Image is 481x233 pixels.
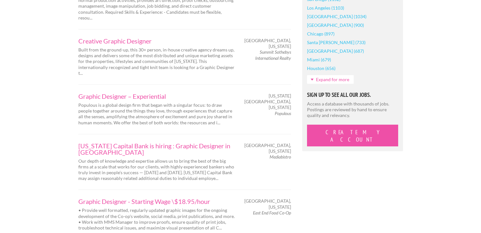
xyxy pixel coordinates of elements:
p: • Provide well formatted, regularly updated graphic images for the ongoing development of the Co-... [78,207,235,231]
a: Los Angeles (1103) [307,4,344,12]
p: Our depth of knowledge and expertise allows us to bring the best of the big firms at a scale that... [78,158,235,182]
em: Mediabistro [270,154,291,159]
span: [GEOGRAPHIC_DATA], [US_STATE] [244,38,291,49]
em: Summit Sothebys International Realty [255,49,291,60]
p: Populous is a global design firm that began with a singular focus: to draw people together around... [78,102,235,126]
p: Built from the ground-up, this 30+ person, in-house creative agency dreams up, designs and delive... [78,47,235,76]
span: [GEOGRAPHIC_DATA], [US_STATE] [244,198,291,210]
a: [GEOGRAPHIC_DATA] (1034) [307,12,367,21]
a: [GEOGRAPHIC_DATA] (900) [307,21,364,29]
em: Populous [275,111,291,116]
a: Graphic Designer - Starting Wage \$18.95/hour [78,198,235,205]
a: [US_STATE] Capital Bank is hiring : Graphic Designer in [GEOGRAPHIC_DATA] [78,143,235,155]
span: [GEOGRAPHIC_DATA], [US_STATE] [244,143,291,154]
a: Graphic Designer – Experiential [78,93,235,99]
span: [US_STATE][GEOGRAPHIC_DATA], [US_STATE] [244,93,291,111]
p: Access a database with thousands of jobs. Postings are reviewed by hand to ensure quality and rel... [307,101,398,119]
em: East End Food Co-Op [253,210,291,215]
a: Houston (656) [307,64,335,73]
a: Chicago (897) [307,29,335,38]
a: [GEOGRAPHIC_DATA] (687) [307,47,364,55]
h5: Sign Up to See All Our Jobs. [307,92,398,98]
a: Miami (679) [307,55,331,64]
a: Creative Graphic Designer [78,38,235,44]
button: Create My Account [307,125,398,146]
a: Santa [PERSON_NAME] (733) [307,38,366,47]
a: Expand for more [307,75,354,84]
